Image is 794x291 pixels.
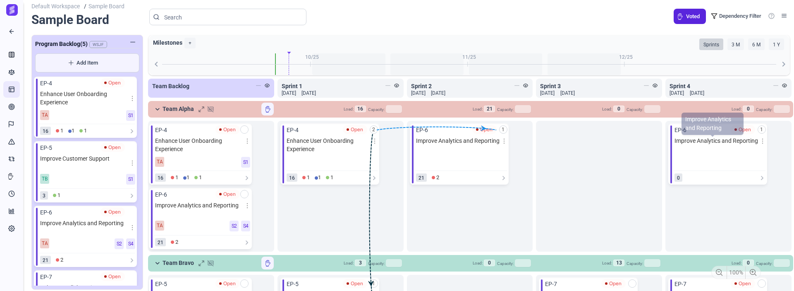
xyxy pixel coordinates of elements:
span: 16 [355,106,366,112]
span: EP-4 [155,126,167,134]
button: Add Item [35,53,139,72]
span: Child Story Points [287,173,297,182]
label: Capacity: [368,261,385,266]
span: Child Story Points [674,173,682,182]
label: Capacity: [627,107,643,112]
span: Todo [432,173,439,182]
span: Add Item [42,59,132,67]
label: Load: [344,261,354,265]
div: Open [731,125,755,134]
div: S1 [126,110,135,121]
a: Voted [674,9,706,24]
input: Capacity: [515,259,531,267]
div: Open [100,78,125,87]
div: / [31,2,127,11]
span: Program Backlog [35,40,88,48]
span: (5) [80,41,88,47]
span: [DATE] [540,89,555,97]
button: 6 M [748,38,765,50]
span: help [768,12,775,20]
span: Done [326,173,333,182]
span: Child Story Points [40,191,48,200]
div: TA [155,221,164,231]
span: 0 [743,106,754,112]
label: Capacity: [756,107,772,112]
div: Open [220,126,236,133]
span: In Progress [315,173,321,182]
div: Open [105,79,121,87]
span: 0 [743,260,754,266]
label: Capacity: [627,261,643,266]
div: Open [220,280,236,287]
span: Enhance User Onboarding Experience [40,90,131,106]
span: 0 [613,106,624,112]
span: EP-7 [674,280,686,288]
span: Todo [56,127,63,135]
span: Enhance User Onboarding Experience [155,137,246,153]
div: S1 [126,174,135,185]
span: EP-5 [40,144,52,152]
button: 1 Y [769,38,784,50]
a: Dependency Filter [707,8,765,24]
span: Dependencies [372,126,375,134]
div: S2 [115,238,124,249]
span: Team Backlog [152,83,189,89]
div: Open [472,125,497,134]
span: Dependencies [760,126,763,134]
span: Team Alpha [163,105,198,113]
div: S4 [126,238,135,249]
span: In Progress [183,173,189,182]
span: Improve Analytics and Reporting [40,219,131,235]
div: Open [731,279,755,288]
span: Dependencies [372,280,375,288]
span: Sample Board [86,3,127,10]
div: 12/25 [619,53,633,61]
span: Enhance User Onboarding Experience [287,137,373,153]
span: EP-4 [40,79,52,87]
span: Sample Board [31,12,143,28]
span: Child Story Points [155,173,166,182]
label: + [184,38,196,48]
span: Sprint 3 [540,83,561,89]
iframe: Chat Widget [753,251,794,291]
div: 11/25 [462,53,476,61]
label: Load: [344,107,354,111]
span: Todo [171,238,178,246]
div: Open [100,207,125,216]
span: EP-6 [416,126,428,134]
span: EP-5 [155,280,167,288]
span: Done [53,191,60,200]
span: EP-6 [155,190,167,199]
span: Dependencies [502,126,505,134]
label: Load: [732,261,741,265]
span: [DATE] [560,89,575,97]
span: Sprint 1 [282,83,302,89]
input: Capacity: [386,259,402,267]
label: Load: [732,107,741,111]
span: hangout_video_off [207,259,214,267]
a: help [765,8,778,24]
span: Done [79,127,87,135]
button: Sprints [699,38,723,50]
span: Todo [302,173,310,182]
span: Child Story Points [40,256,51,264]
button: 3 M [727,38,744,50]
span: Todo [56,256,63,264]
div: Open [215,125,240,134]
div: Open [105,273,121,280]
span: EP-6 [674,126,686,134]
div: Open [215,279,240,288]
span: Done [194,173,202,182]
span: Child Story Points [40,127,51,135]
div: Open [220,190,236,198]
div: Open [735,280,751,287]
span: hangout_video_off [207,105,214,113]
span: In Progress [68,127,74,135]
span: Child Story Points [416,173,427,182]
span: 0 [484,260,495,266]
label: Capacity: [497,261,514,266]
span: Improve Analytics and Reporting [155,201,246,217]
label: Load: [602,261,612,265]
span: Sprint 2 [411,83,432,89]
